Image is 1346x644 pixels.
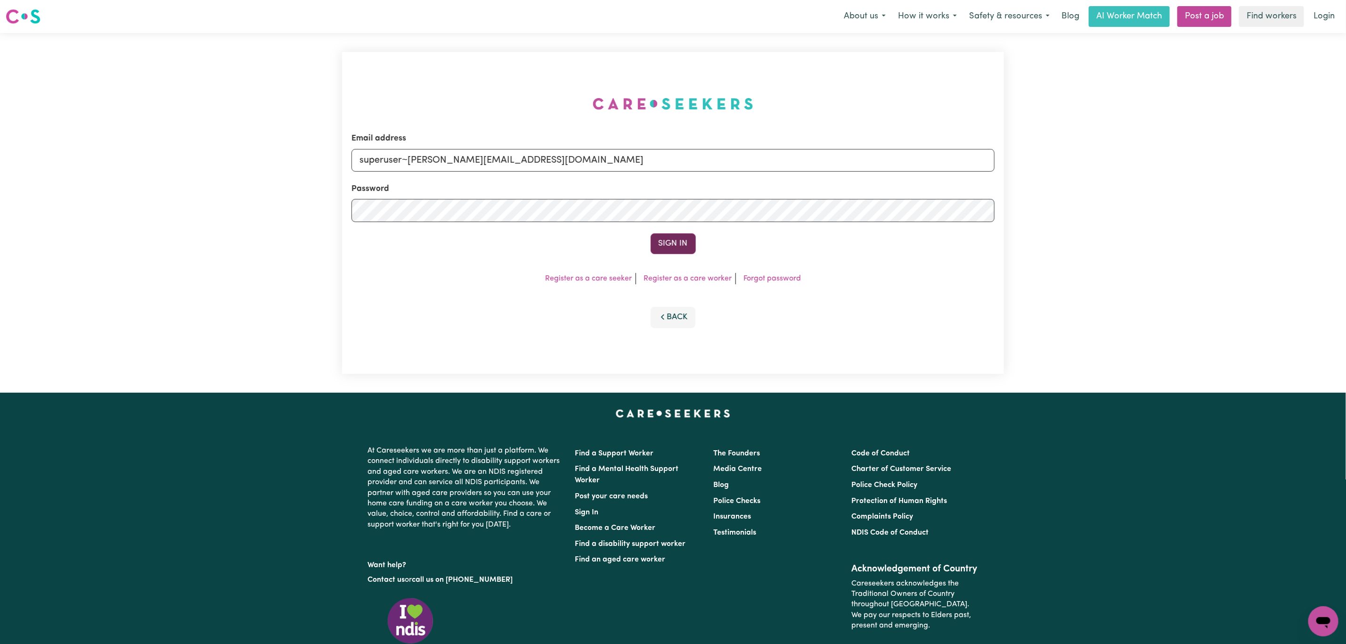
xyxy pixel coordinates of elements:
a: Post your care needs [575,493,648,500]
p: Careseekers acknowledges the Traditional Owners of Country throughout [GEOGRAPHIC_DATA]. We pay o... [851,575,978,635]
a: Complaints Policy [851,513,913,520]
a: The Founders [713,450,760,457]
a: call us on [PHONE_NUMBER] [412,576,513,584]
a: Sign In [575,509,599,516]
a: Find an aged care worker [575,556,666,563]
a: AI Worker Match [1089,6,1170,27]
button: How it works [892,7,963,26]
label: Email address [351,132,406,145]
p: or [368,571,564,589]
a: Code of Conduct [851,450,910,457]
button: About us [838,7,892,26]
a: Media Centre [713,465,762,473]
button: Back [651,307,696,328]
a: Become a Care Worker [575,524,656,532]
input: Email address [351,149,995,172]
a: Police Checks [713,497,760,505]
a: Charter of Customer Service [851,465,951,473]
a: Forgot password [743,275,801,282]
a: Login [1308,6,1340,27]
label: Password [351,183,389,195]
a: Blog [713,481,729,489]
a: Register as a care seeker [545,275,632,282]
iframe: Button to launch messaging window, conversation in progress [1308,606,1338,636]
a: Find a disability support worker [575,540,686,548]
a: Find a Support Worker [575,450,654,457]
a: Careseekers logo [6,6,41,27]
a: NDIS Code of Conduct [851,529,929,537]
button: Safety & resources [963,7,1056,26]
a: Register as a care worker [644,275,732,282]
button: Sign In [651,233,696,254]
a: Post a job [1177,6,1232,27]
a: Find a Mental Health Support Worker [575,465,679,484]
p: At Careseekers we are more than just a platform. We connect individuals directly to disability su... [368,442,564,534]
a: Testimonials [713,529,756,537]
a: Protection of Human Rights [851,497,947,505]
a: Careseekers home page [616,410,730,417]
img: Careseekers logo [6,8,41,25]
a: Contact us [368,576,405,584]
a: Police Check Policy [851,481,917,489]
a: Find workers [1239,6,1304,27]
p: Want help? [368,556,564,570]
h2: Acknowledgement of Country [851,563,978,575]
a: Insurances [713,513,751,520]
a: Blog [1056,6,1085,27]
